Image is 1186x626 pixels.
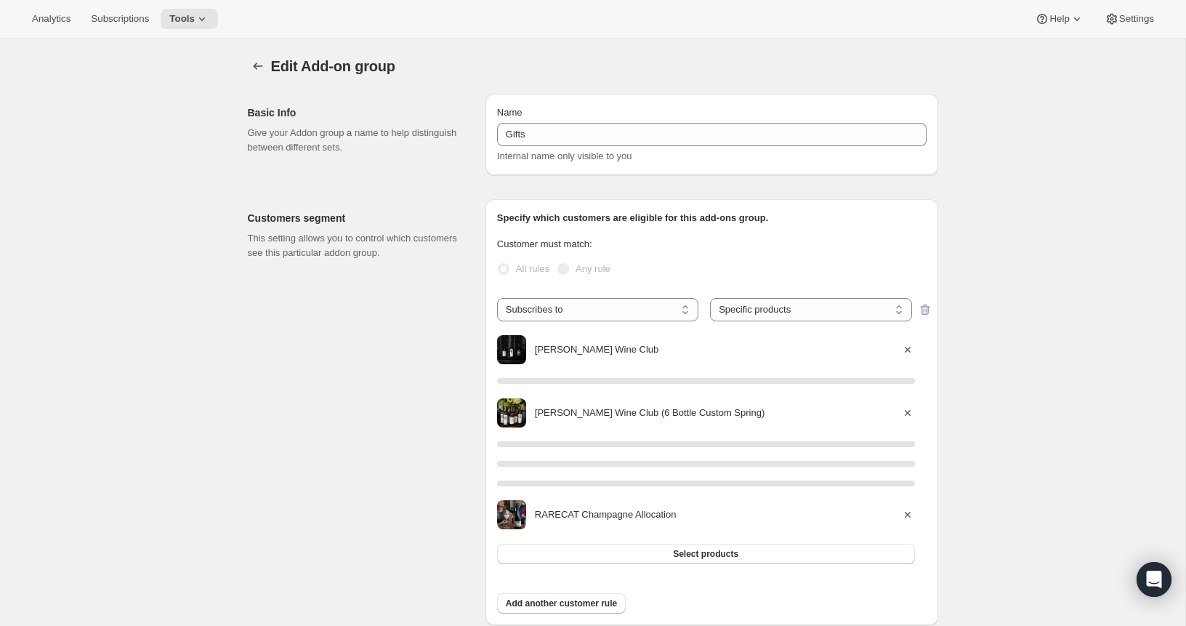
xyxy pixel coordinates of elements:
span: Any rule [576,263,610,274]
span: All rules [516,263,549,274]
span: Internal name only visible to you [497,151,632,161]
span: Analytics [32,13,70,25]
button: Select products [497,544,915,564]
button: Tools [161,9,218,29]
span: Specify which customers are eligible for this add-ons group. [497,212,768,223]
button: Subscriptions [82,9,158,29]
span: Help [1049,13,1069,25]
div: [PERSON_NAME] Wine Club (6 Bottle Custom Spring) [535,406,900,420]
div: [PERSON_NAME] Wine Club [535,342,900,357]
span: Edit Add-on group [271,58,395,74]
button: Analytics [23,9,79,29]
span: Name [497,107,523,118]
span: Add another customer rule [506,598,617,609]
span: Select products [673,548,738,560]
button: Help [1026,9,1092,29]
div: RARECAT Champagne Allocation [535,507,900,522]
img: Audrey Wine Club [497,335,526,364]
p: Give your Addon group a name to help distinguish between different sets. [248,126,462,155]
p: This setting allows you to control which customers see this particular addon group. [248,231,462,260]
span: Subscriptions [91,13,149,25]
button: Settings [1096,9,1163,29]
img: RARECAT Champagne Allocation [497,500,526,529]
button: Addon groups [248,56,268,76]
button: Add another customer rule [497,593,626,614]
span: Tools [169,13,195,25]
img: Audrey Wine Club (6 Bottle Custom Spring) [497,398,526,428]
p: Customer must match: [497,237,927,252]
div: Open Intercom Messenger [1137,562,1171,597]
input: First Addons [497,123,927,146]
span: Settings [1119,13,1154,25]
h2: Basic Info [248,105,462,120]
h2: Customers segment [248,211,462,225]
